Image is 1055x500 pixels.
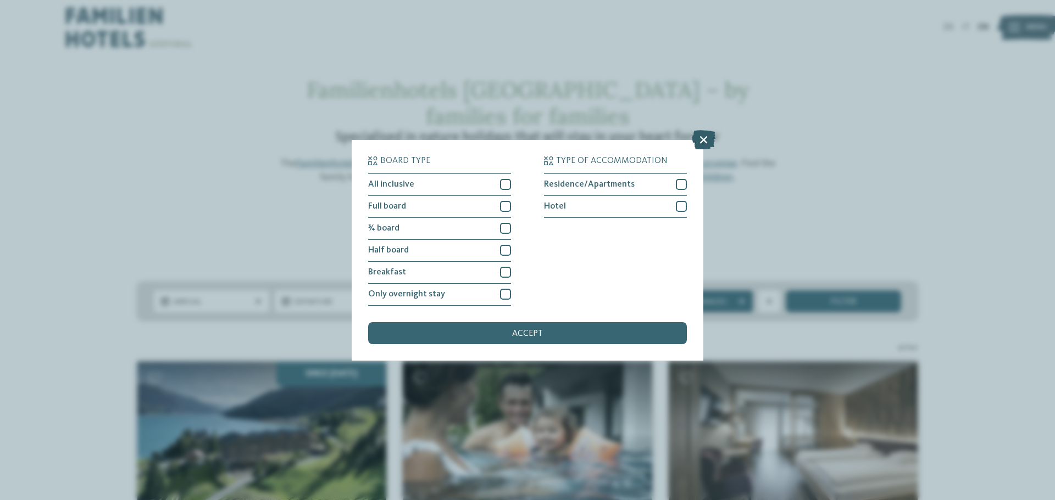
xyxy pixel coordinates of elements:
span: Residence/Apartments [544,180,635,189]
span: Full board [368,202,406,211]
span: Type of accommodation [556,156,668,165]
span: Breakfast [368,268,406,277]
span: Hotel [544,202,566,211]
span: ¾ board [368,224,399,233]
span: accept [512,329,543,338]
span: Half board [368,246,409,255]
span: All inclusive [368,180,414,189]
span: Only overnight stay [368,290,445,299]
span: Board type [380,156,430,165]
